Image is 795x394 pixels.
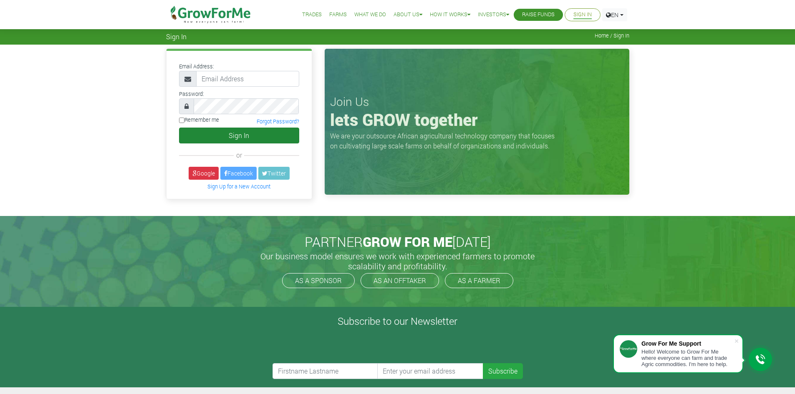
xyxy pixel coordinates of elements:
[354,10,386,19] a: What We Do
[330,131,560,151] p: We are your outsource African agricultural technology company that focuses on cultivating large s...
[430,10,470,19] a: How it Works
[169,234,626,250] h2: PARTNER [DATE]
[166,33,187,40] span: Sign In
[179,150,299,160] div: or
[602,8,627,21] a: EN
[483,363,523,379] button: Subscribe
[179,90,204,98] label: Password:
[252,251,544,271] h5: Our business model ensures we work with experienced farmers to promote scalability and profitabil...
[522,10,555,19] a: Raise Funds
[179,63,214,70] label: Email Address:
[257,118,299,125] a: Forgot Password?
[361,273,439,288] a: AS AN OFFTAKER
[273,363,379,379] input: Firstname Lastname
[641,349,734,367] div: Hello! Welcome to Grow For Me where everyone can farm and trade Agric commodities. I'm here to help.
[478,10,509,19] a: Investors
[363,233,452,251] span: GROW FOR ME
[329,10,347,19] a: Farms
[179,118,184,123] input: Remember me
[302,10,322,19] a: Trades
[189,167,219,180] a: Google
[641,340,734,347] div: Grow For Me Support
[445,273,513,288] a: AS A FARMER
[394,10,422,19] a: About Us
[595,33,629,39] span: Home / Sign In
[282,273,355,288] a: AS A SPONSOR
[207,183,270,190] a: Sign Up for a New Account
[10,315,785,327] h4: Subscribe to our Newsletter
[179,116,219,124] label: Remember me
[330,110,624,130] h1: lets GROW together
[273,331,399,363] iframe: reCAPTCHA
[330,95,624,109] h3: Join Us
[196,71,299,87] input: Email Address
[573,10,592,19] a: Sign In
[179,128,299,143] button: Sign In
[377,363,483,379] input: Enter your email address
